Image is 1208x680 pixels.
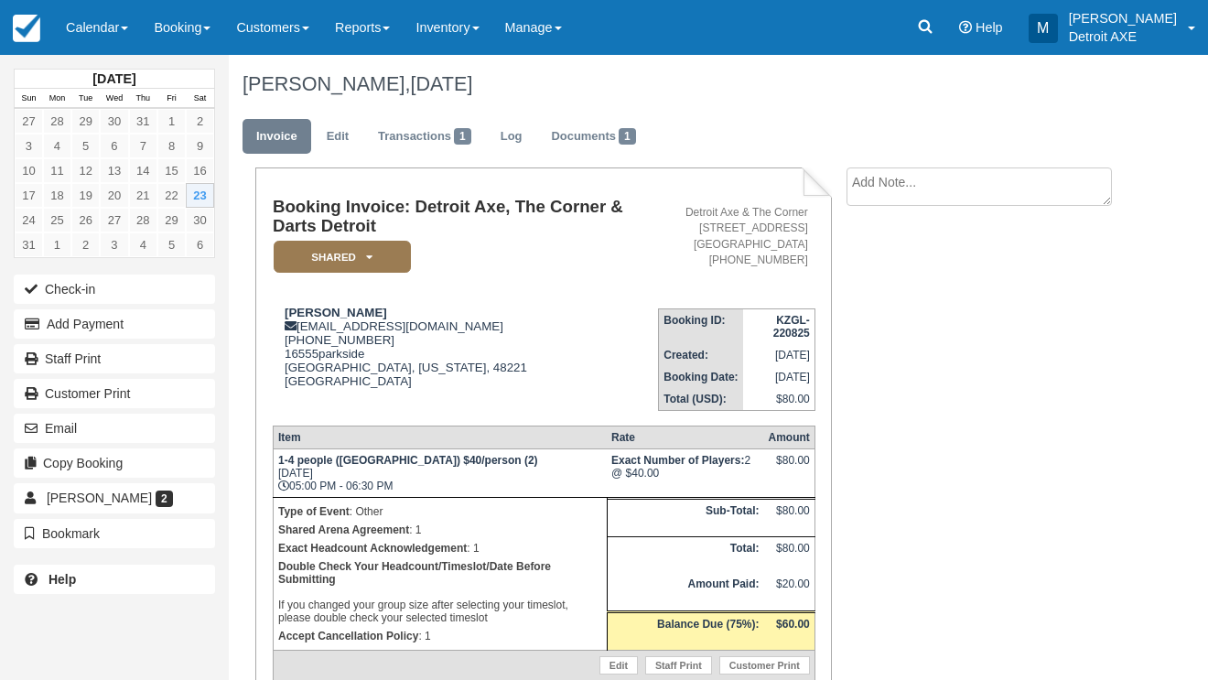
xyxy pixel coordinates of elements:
strong: 1-4 people ([GEOGRAPHIC_DATA]) $40/person (2) [278,454,538,467]
p: : 1 [278,521,602,539]
span: 1 [619,128,636,145]
a: 6 [100,134,128,158]
a: 31 [129,109,157,134]
b: Help [49,572,76,587]
th: Item [273,426,607,449]
address: Detroit Axe & The Corner [STREET_ADDRESS] [GEOGRAPHIC_DATA] [PHONE_NUMBER] [665,205,808,268]
a: 24 [15,208,43,232]
p: [PERSON_NAME] [1069,9,1177,27]
button: Add Payment [14,309,215,339]
a: 1 [157,109,186,134]
a: Staff Print [645,656,712,675]
a: 31 [15,232,43,257]
th: Amount [763,426,814,449]
a: 16 [186,158,214,183]
a: 29 [157,208,186,232]
a: 26 [71,208,100,232]
p: Detroit AXE [1069,27,1177,46]
a: 29 [71,109,100,134]
div: [EMAIL_ADDRESS][DOMAIN_NAME] [PHONE_NUMBER] 16555parkside [GEOGRAPHIC_DATA], [US_STATE], 48221 [G... [273,306,658,411]
td: [DATE] [743,366,815,388]
td: 2 @ $40.00 [607,449,763,498]
th: Fri [157,89,186,109]
a: 3 [100,232,128,257]
i: Help [959,21,972,34]
a: 14 [129,158,157,183]
a: Help [14,565,215,594]
th: Mon [43,89,71,109]
a: 10 [15,158,43,183]
td: $80.00 [763,499,814,536]
a: 9 [186,134,214,158]
th: Amount Paid: [607,573,763,611]
a: 21 [129,183,157,208]
a: Staff Print [14,344,215,373]
a: Log [487,119,536,155]
div: $80.00 [768,454,809,481]
a: SHARED [273,240,404,274]
strong: [DATE] [92,71,135,86]
th: Wed [100,89,128,109]
a: [PERSON_NAME] 2 [14,483,215,513]
strong: $60.00 [776,618,810,631]
a: Customer Print [14,379,215,408]
td: $80.00 [763,536,814,573]
button: Email [14,414,215,443]
span: 1 [454,128,471,145]
a: 30 [100,109,128,134]
a: Invoice [243,119,311,155]
a: Customer Print [719,656,810,675]
a: 22 [157,183,186,208]
a: 2 [186,109,214,134]
button: Check-in [14,275,215,304]
p: : 1 [278,539,602,557]
strong: Accept Cancellation Policy [278,630,418,642]
button: Bookmark [14,519,215,548]
a: Edit [599,656,638,675]
th: Booking ID: [659,308,743,344]
a: 3 [15,134,43,158]
a: 1 [43,232,71,257]
strong: KZGL-220825 [773,314,810,340]
span: [PERSON_NAME] [47,491,152,505]
th: Thu [129,89,157,109]
strong: Exact Headcount Acknowledgement [278,542,467,555]
div: M [1029,14,1058,43]
b: Double Check Your Headcount/Timeslot/Date Before Submitting [278,560,551,586]
a: Documents1 [537,119,649,155]
span: 2 [156,491,173,507]
td: $20.00 [763,573,814,611]
a: 30 [186,208,214,232]
a: 5 [157,232,186,257]
a: Edit [313,119,362,155]
strong: Type of Event [278,505,350,518]
a: 23 [186,183,214,208]
a: 11 [43,158,71,183]
a: 19 [71,183,100,208]
td: [DATE] [743,344,815,366]
a: 4 [129,232,157,257]
a: 7 [129,134,157,158]
span: Help [976,20,1003,35]
a: 13 [100,158,128,183]
th: Balance Due (75%): [607,611,763,651]
strong: Exact Number of Players [611,454,744,467]
a: 27 [15,109,43,134]
a: 5 [71,134,100,158]
img: checkfront-main-nav-mini-logo.png [13,15,40,42]
a: 28 [129,208,157,232]
th: Sat [186,89,214,109]
th: Rate [607,426,763,449]
th: Booking Date: [659,366,743,388]
a: 15 [157,158,186,183]
th: Sun [15,89,43,109]
a: 2 [71,232,100,257]
th: Created: [659,344,743,366]
th: Tue [71,89,100,109]
a: 27 [100,208,128,232]
p: : 1 [278,627,602,645]
h1: [PERSON_NAME], [243,73,1121,95]
a: 28 [43,109,71,134]
a: 6 [186,232,214,257]
p: If you changed your group size after selecting your timeslot, please double check your selected t... [278,557,602,627]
